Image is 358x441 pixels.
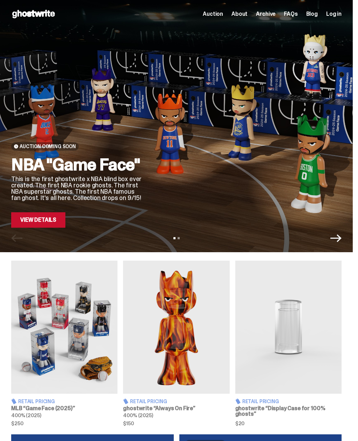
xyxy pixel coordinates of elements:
img: Display Case for 100% ghosts [235,261,342,394]
h3: ghostwrite “Always On Fire” [123,406,229,411]
span: Retail Pricing [18,399,55,404]
h2: NBA "Game Face" [11,156,144,173]
span: Auction Coming Soon [20,144,76,149]
span: $20 [235,421,342,426]
a: FAQs [284,11,298,17]
p: This is the first ghostwrite x NBA blind box ever created. The first NBA rookie ghosts. The first... [11,176,144,201]
img: Game Face (2025) [11,261,117,394]
a: Auction [203,11,223,17]
span: Retail Pricing [130,399,167,404]
span: 400% (2025) [11,412,41,419]
a: Archive [256,11,275,17]
img: Always On Fire [123,261,229,394]
a: Display Case for 100% ghosts Retail Pricing [235,261,342,426]
button: View slide 1 [173,237,176,239]
span: $250 [11,421,117,426]
span: Retail Pricing [242,399,279,404]
a: Blog [306,11,318,17]
h3: ghostwrite “Display Case for 100% ghosts” [235,406,342,417]
a: Log in [326,11,342,17]
button: Next [330,233,342,244]
a: About [231,11,248,17]
a: View Details [11,212,65,228]
h3: MLB “Game Face (2025)” [11,406,117,411]
span: 400% (2025) [123,412,153,419]
a: Game Face (2025) Retail Pricing [11,261,117,426]
span: $150 [123,421,229,426]
a: Always On Fire Retail Pricing [123,261,229,426]
button: View slide 2 [178,237,180,239]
